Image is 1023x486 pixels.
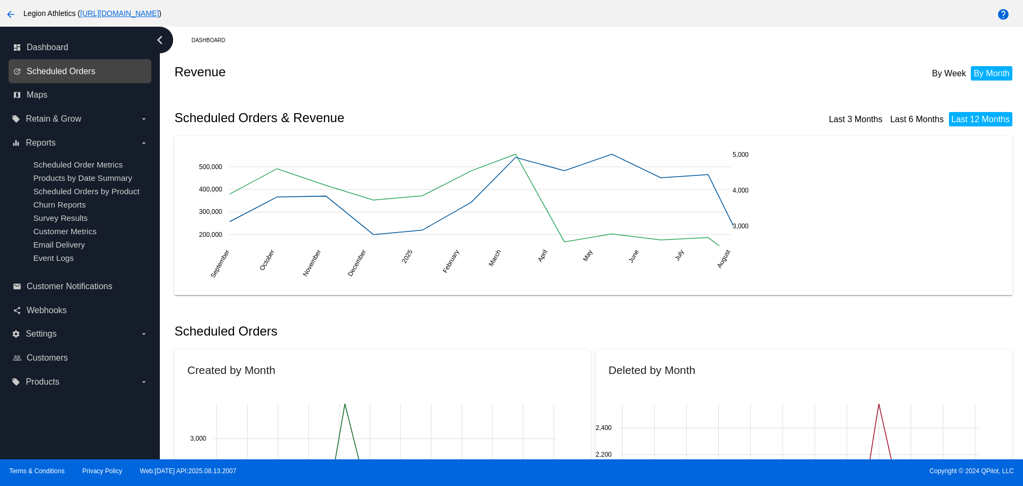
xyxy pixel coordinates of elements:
[140,330,148,338] i: arrow_drop_down
[929,66,969,81] li: By Week
[33,173,132,182] a: Products by Date Summary
[12,115,20,123] i: local_offer
[13,354,21,362] i: people_outline
[488,249,503,268] text: March
[13,349,148,367] a: people_outline Customers
[12,378,20,386] i: local_offer
[23,9,161,18] span: Legion Athletics ( )
[13,86,148,103] a: map Maps
[33,213,87,222] a: Survey Results
[33,160,123,169] a: Scheduled Order Metrics
[952,115,1010,124] a: Last 12 Months
[140,467,237,475] a: Web:[DATE] API:2025.08.13.2007
[140,115,148,123] i: arrow_drop_down
[27,282,112,291] span: Customer Notifications
[140,139,148,147] i: arrow_drop_down
[890,115,944,124] a: Last 6 Months
[27,90,47,100] span: Maps
[26,377,59,387] span: Products
[33,200,86,209] a: Churn Reports
[187,364,275,376] h2: Created by Month
[27,306,67,315] span: Webhooks
[716,248,732,269] text: August
[13,282,21,291] i: email
[608,364,695,376] h2: Deleted by Month
[13,91,21,99] i: map
[13,67,21,76] i: update
[733,222,749,230] text: 3,000
[27,43,68,52] span: Dashboard
[13,278,148,295] a: email Customer Notifications
[199,163,223,171] text: 500,000
[174,110,596,125] h2: Scheduled Orders & Revenue
[12,139,20,147] i: equalizer
[199,186,223,193] text: 400,000
[190,435,206,442] text: 3,000
[33,253,74,262] a: Event Logs
[33,240,85,249] a: Email Delivery
[199,208,223,216] text: 300,000
[26,114,81,124] span: Retain & Grow
[199,231,223,238] text: 200,000
[521,467,1014,475] span: Copyright © 2024 QPilot, LLC
[733,151,749,158] text: 5,000
[140,378,148,386] i: arrow_drop_down
[9,467,64,475] a: Terms & Conditions
[401,248,415,264] text: 2025
[191,32,234,49] a: Dashboard
[442,249,461,275] text: February
[582,249,594,263] text: May
[537,249,549,264] text: April
[174,65,596,79] h2: Revenue
[4,8,17,21] mat-icon: arrow_back
[33,187,139,196] a: Scheduled Orders by Product
[13,63,148,80] a: update Scheduled Orders
[829,115,883,124] a: Last 3 Months
[13,306,21,315] i: share
[13,39,148,56] a: dashboard Dashboard
[596,451,612,458] text: 2,200
[971,66,1012,81] li: By Month
[80,9,159,18] a: [URL][DOMAIN_NAME]
[13,43,21,52] i: dashboard
[673,249,686,262] text: July
[27,353,68,363] span: Customers
[13,302,148,319] a: share Webhooks
[26,138,55,148] span: Reports
[733,187,749,194] text: 4,000
[258,249,276,272] text: October
[26,329,56,339] span: Settings
[596,424,612,432] text: 2,400
[302,249,323,278] text: November
[174,324,596,339] h2: Scheduled Orders
[209,249,231,280] text: September
[27,67,95,76] span: Scheduled Orders
[627,248,640,264] text: June
[997,8,1010,21] mat-icon: help
[151,31,168,49] i: chevron_left
[33,227,96,236] a: Customer Metrics
[346,249,368,278] text: December
[12,330,20,338] i: settings
[83,467,123,475] a: Privacy Policy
